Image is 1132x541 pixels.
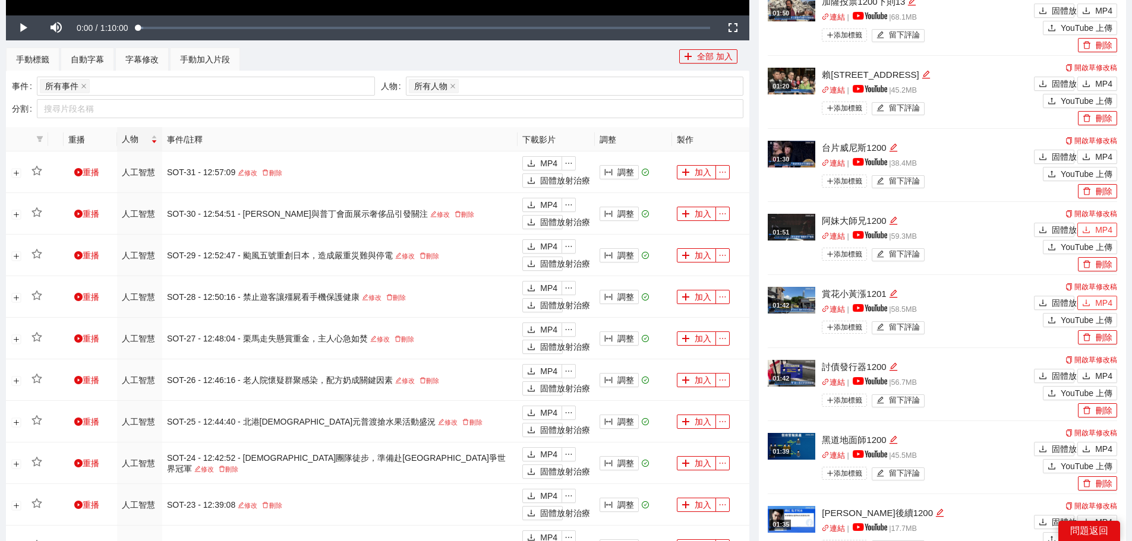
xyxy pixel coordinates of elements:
[562,364,576,378] button: 省略
[1048,24,1056,33] span: 上傳
[1095,6,1112,15] font: MP4
[889,214,898,228] div: 編輯
[1061,242,1112,252] font: YouTube 上傳
[604,293,613,302] span: 列寬
[876,104,884,113] span: 編輯
[1095,225,1112,235] font: MP4
[695,292,711,302] font: 加入
[386,294,393,300] span: 刪除
[395,336,401,342] span: 刪除
[682,334,690,344] span: 加
[600,331,639,346] button: 列寬調整
[395,252,402,259] span: 編輯
[617,375,634,385] font: 調整
[430,211,437,217] span: 編輯
[401,336,414,343] font: 刪除
[562,322,576,337] button: 省略
[527,159,535,169] span: 下載
[715,207,730,221] button: 省略
[600,248,639,262] button: 列寬調整
[540,325,557,334] font: MP4
[695,334,711,343] font: 加入
[617,167,634,177] font: 調整
[1077,77,1117,91] button: 下載MP4
[617,251,634,260] font: 調整
[562,242,575,251] span: 省略
[522,364,562,378] button: 下載MP4
[872,29,925,42] button: 編輯留下評論
[682,168,690,178] span: 加
[889,177,920,185] font: 留下評論
[74,210,83,218] span: 遊戲圈
[853,231,887,239] img: yt_logo_rgb_light.a676ea31.png
[540,366,557,376] font: MP4
[772,10,789,17] font: 01:50
[527,325,535,335] span: 下載
[617,334,634,343] font: 調整
[716,168,729,176] span: 省略
[1048,243,1056,252] span: 上傳
[889,360,898,374] div: 編輯
[527,343,535,352] span: 下載
[1043,167,1117,181] button: 上傳YouTube 上傳
[1096,113,1112,123] font: 刪除
[830,232,845,241] font: 連結
[1061,169,1112,179] font: YouTube 上傳
[6,15,39,40] button: Play
[922,70,931,79] span: 編輯
[527,260,535,269] span: 下載
[1034,150,1074,164] button: 下載固體放射治療
[540,283,557,293] font: MP4
[1039,226,1047,235] span: 下載
[83,334,99,343] font: 重播
[889,362,898,371] span: 編輯
[604,376,613,385] span: 列寬
[682,210,690,219] span: 加
[527,284,535,293] span: 下載
[872,248,925,261] button: 編輯留下評論
[677,373,716,387] button: 加加入
[1048,97,1056,106] span: 上傳
[617,209,634,219] font: 調整
[562,201,575,209] span: 省略
[1065,210,1073,217] span: 複製
[889,216,898,225] span: 編輯
[1096,406,1112,415] font: 刪除
[74,168,83,176] span: 遊戲圈
[1095,152,1112,162] font: MP4
[1052,298,1102,308] font: 固體放射治療
[522,381,563,396] button: 下載固體放射治療
[830,378,845,387] font: 連結
[872,394,925,407] button: 編輯留下評論
[600,290,639,304] button: 列寬調整
[1034,296,1074,310] button: 下載固體放射治療
[362,294,368,300] span: 編輯
[402,377,415,384] font: 修改
[1074,283,1117,291] font: 開啟草修改稿
[1048,389,1056,398] span: 上傳
[853,85,887,93] img: yt_logo_rgb_light.a676ea31.png
[527,176,535,186] span: 下載
[1065,64,1073,71] span: 複製
[677,331,716,346] button: 加加入
[1078,257,1117,271] button: 刪除刪除
[1077,4,1117,18] button: 下載MP4
[1061,23,1112,33] font: YouTube 上傳
[772,375,789,382] font: 01:42
[682,293,690,302] span: 加
[562,409,575,417] span: 省略
[697,52,733,61] font: 全部 加入
[1078,111,1117,125] button: 刪除刪除
[772,83,789,90] font: 01:20
[600,165,639,179] button: 列寬調整
[238,169,244,176] span: 編輯
[12,210,21,219] button: 展開行
[1082,226,1090,235] span: 下載
[1034,77,1074,91] button: 下載固體放射治療
[540,259,590,268] font: 固體放射治療
[822,305,830,313] span: 關聯
[527,367,535,377] span: 下載
[540,242,557,251] font: MP4
[889,104,920,112] font: 留下評論
[402,252,415,260] font: 修改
